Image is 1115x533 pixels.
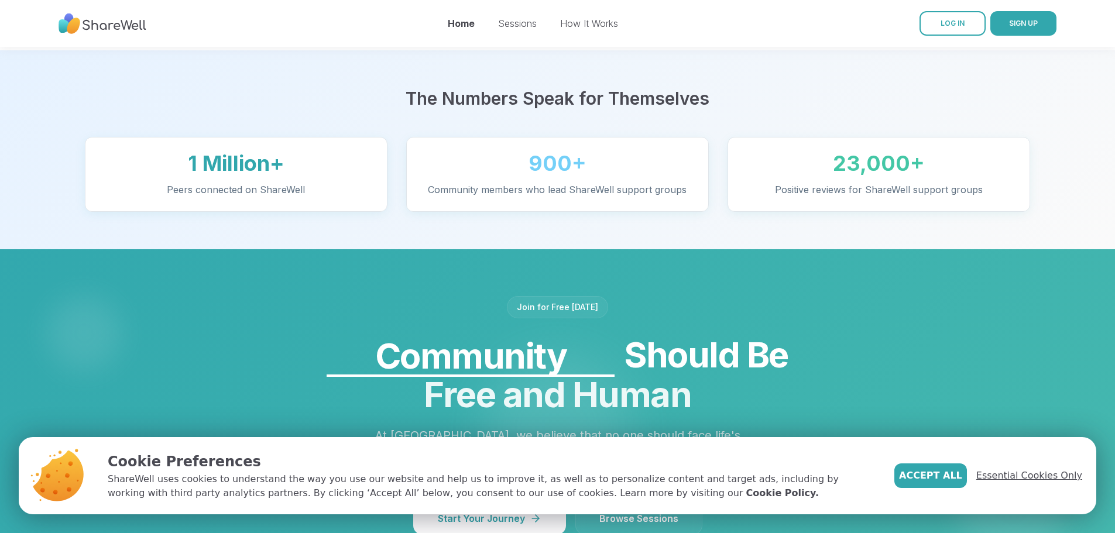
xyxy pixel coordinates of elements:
a: Cookie Policy. [746,486,819,500]
p: Peers connected on ShareWell [100,182,373,197]
span: Accept All [899,469,962,483]
div: 1 Million+ [100,152,373,175]
p: ShareWell uses cookies to understand the way you use our website and help us to improve it, as we... [108,472,876,500]
p: Positive reviews for ShareWell support groups [742,182,1015,197]
span: SIGN UP [1009,19,1038,27]
a: LOG IN [920,11,986,36]
div: Community [327,333,615,378]
span: Free and Human [424,373,691,415]
a: Home [448,18,475,29]
a: How It Works [560,18,618,29]
p: Community members who lead ShareWell support groups [421,182,694,197]
span: Essential Cookies Only [976,469,1082,483]
button: SIGN UP [990,11,1056,36]
span: LOG IN [941,19,965,27]
div: Join for Free [DATE] [507,296,608,318]
p: At [GEOGRAPHIC_DATA], we believe that no one should face life's challenges alone. We've removed p... [361,426,754,483]
span: Start Your Journey [438,511,541,525]
div: 900+ [421,152,694,175]
p: Cookie Preferences [108,451,876,472]
button: Accept All [894,463,967,488]
span: Should Be [258,332,857,377]
h2: The Numbers Speak for Themselves [85,88,1031,109]
img: ShareWell Nav Logo [59,8,146,40]
span: Browse Sessions [599,511,678,525]
a: Sessions [498,18,537,29]
div: 23,000+ [742,152,1015,175]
